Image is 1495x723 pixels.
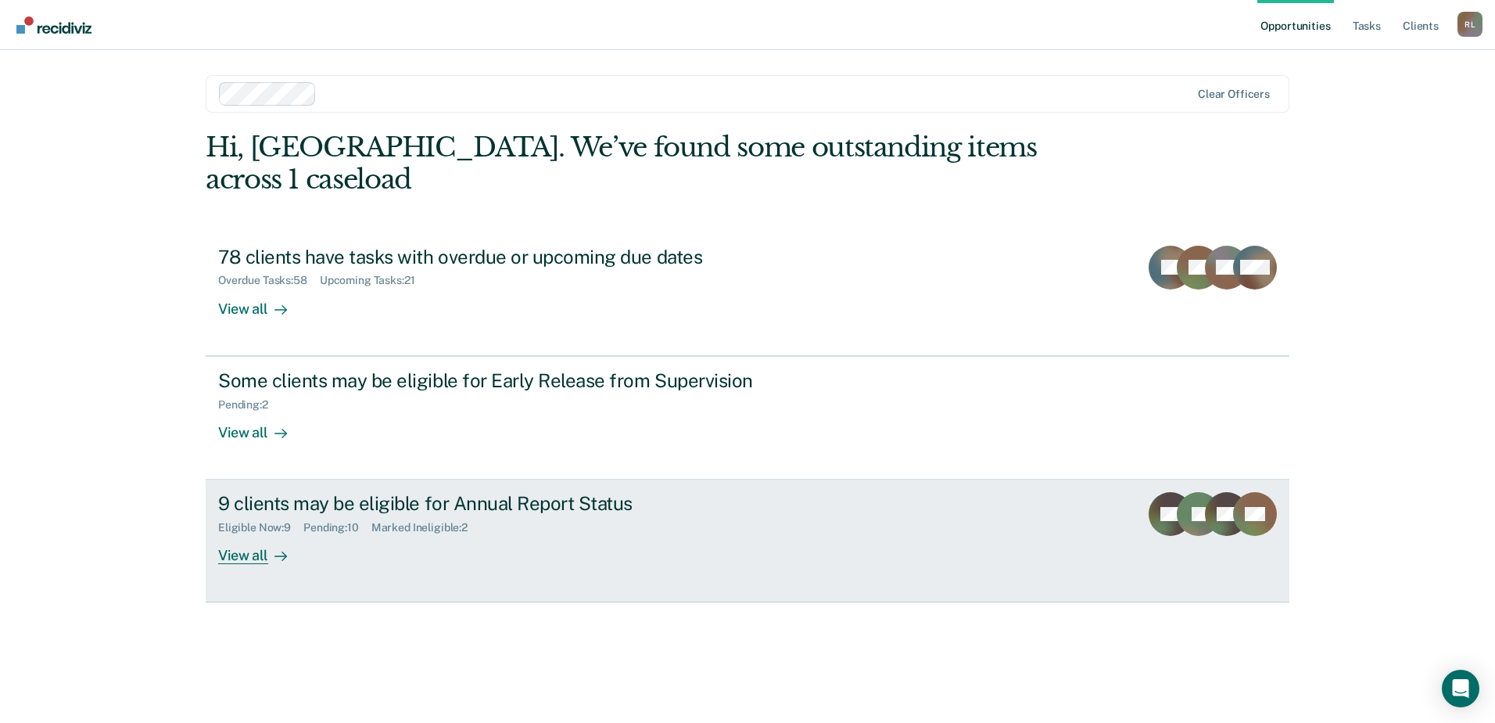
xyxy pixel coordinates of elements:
[303,521,371,534] div: Pending : 10
[206,480,1289,602] a: 9 clients may be eligible for Annual Report StatusEligible Now:9Pending:10Marked Ineligible:2View...
[218,398,281,412] div: Pending : 2
[218,521,303,534] div: Eligible Now : 9
[1198,88,1270,101] div: Clear officers
[218,369,767,392] div: Some clients may be eligible for Early Release from Supervision
[206,131,1073,196] div: Hi, [GEOGRAPHIC_DATA]. We’ve found some outstanding items across 1 caseload
[218,492,767,515] div: 9 clients may be eligible for Annual Report Status
[1457,12,1482,37] div: R L
[218,287,306,318] div: View all
[218,246,767,268] div: 78 clients have tasks with overdue or upcoming due dates
[218,411,306,441] div: View all
[320,274,428,287] div: Upcoming Tasks : 21
[218,534,306,565] div: View all
[206,233,1289,356] a: 78 clients have tasks with overdue or upcoming due datesOverdue Tasks:58Upcoming Tasks:21View all
[206,356,1289,480] a: Some clients may be eligible for Early Release from SupervisionPending:2View all
[1457,12,1482,37] button: Profile dropdown button
[371,521,480,534] div: Marked Ineligible : 2
[218,274,320,287] div: Overdue Tasks : 58
[1442,670,1479,707] div: Open Intercom Messenger
[16,16,91,34] img: Recidiviz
